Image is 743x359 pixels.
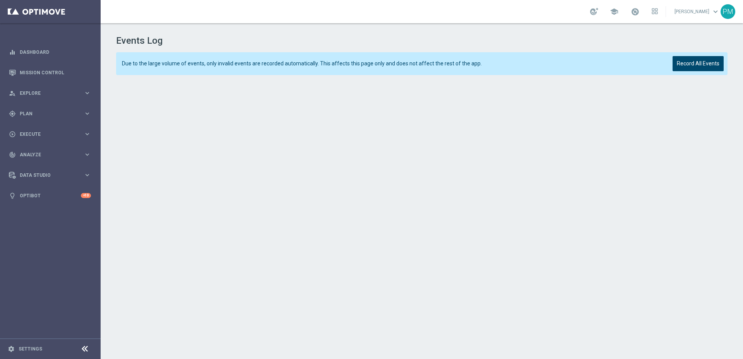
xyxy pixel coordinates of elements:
[9,193,91,199] button: lightbulb Optibot +10
[9,172,84,179] div: Data Studio
[20,42,91,62] a: Dashboard
[9,131,84,138] div: Execute
[84,89,91,97] i: keyboard_arrow_right
[9,151,16,158] i: track_changes
[9,152,91,158] button: track_changes Analyze keyboard_arrow_right
[122,60,663,67] span: Due to the large volume of events, only invalid events are recorded automatically. This affects t...
[9,131,16,138] i: play_circle_outline
[20,111,84,116] span: Plan
[9,110,16,117] i: gps_fixed
[84,151,91,158] i: keyboard_arrow_right
[9,185,91,206] div: Optibot
[20,132,84,137] span: Execute
[711,7,720,16] span: keyboard_arrow_down
[9,49,16,56] i: equalizer
[20,91,84,96] span: Explore
[81,193,91,198] div: +10
[9,172,91,178] button: Data Studio keyboard_arrow_right
[8,345,15,352] i: settings
[9,90,84,97] div: Explore
[9,131,91,137] button: play_circle_outline Execute keyboard_arrow_right
[673,56,724,71] button: Record All Events
[9,90,91,96] button: person_search Explore keyboard_arrow_right
[20,152,84,157] span: Analyze
[9,62,91,83] div: Mission Control
[84,130,91,138] i: keyboard_arrow_right
[20,62,91,83] a: Mission Control
[9,111,91,117] button: gps_fixed Plan keyboard_arrow_right
[20,173,84,178] span: Data Studio
[674,6,721,17] a: [PERSON_NAME]keyboard_arrow_down
[20,185,81,206] a: Optibot
[9,110,84,117] div: Plan
[9,49,91,55] button: equalizer Dashboard
[9,192,16,199] i: lightbulb
[721,4,735,19] div: PM
[9,90,16,97] i: person_search
[9,70,91,76] button: Mission Control
[19,347,42,351] a: Settings
[84,110,91,117] i: keyboard_arrow_right
[610,7,618,16] span: school
[9,42,91,62] div: Dashboard
[84,171,91,179] i: keyboard_arrow_right
[9,151,84,158] div: Analyze
[116,35,728,46] h1: Events Log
